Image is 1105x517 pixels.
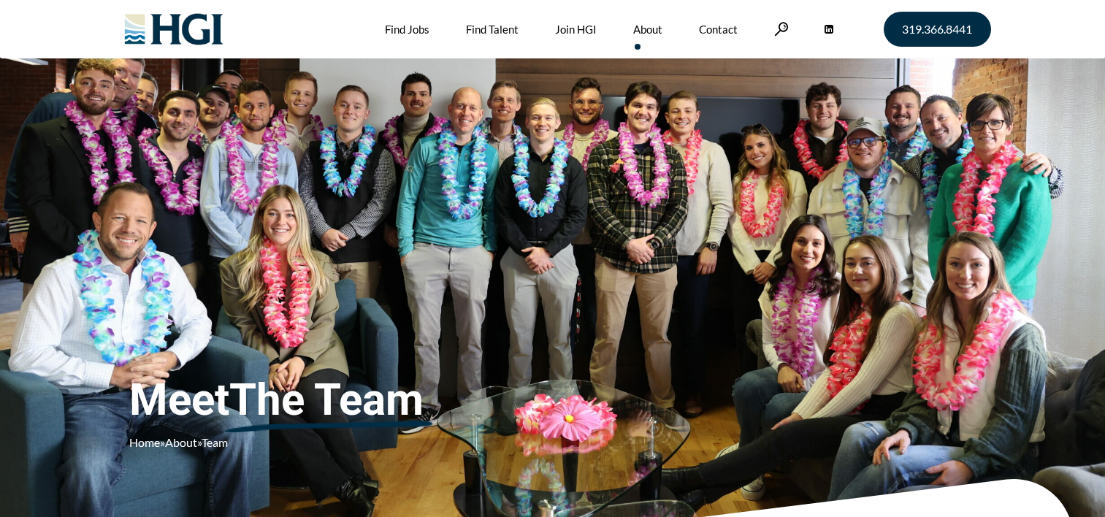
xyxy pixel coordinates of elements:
[165,435,197,449] a: About
[229,374,424,426] u: The Team
[202,435,228,449] span: Team
[774,22,789,36] a: Search
[129,374,524,426] span: Meet
[129,435,160,449] a: Home
[129,435,228,449] span: » »
[902,23,972,35] span: 319.366.8441
[884,12,991,47] a: 319.366.8441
